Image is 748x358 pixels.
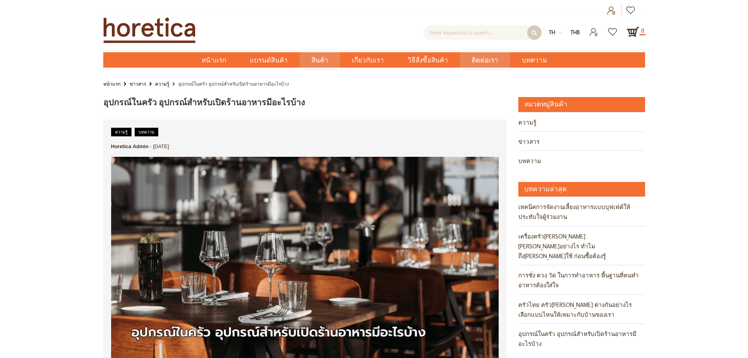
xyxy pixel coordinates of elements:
[549,29,555,35] span: th
[460,52,510,68] a: ติดต่อเรา
[518,265,645,294] a: การชั่ง ตวง วัด ในการทำอาหาร พื้นฐานที่คนทำอาหารต้องใส่ใจ
[524,99,567,110] strong: หมวดหมู่สินค้า
[300,52,340,68] a: สินค้า
[622,5,641,17] a: เข้าสู่ระบบ
[178,81,289,87] strong: อุปกรณ์ในครัว อุปกรณ์สำหรับเปิดร้านอาหารมีอะไรบ้าง
[103,79,121,88] a: หน้าแรก
[190,52,238,68] a: หน้าแรก
[130,79,146,88] a: ข่าวสาร
[408,52,448,68] span: วิธีสั่งซื้อสินค้า
[627,26,639,38] a: 0
[103,96,305,109] span: อุปกรณ์ในครัว อุปกรณ์สำหรับเปิดร้านอาหารมีอะไรบ้าง
[518,132,645,151] a: ข่าวสาร
[311,52,328,68] span: สินค้า
[111,143,149,149] a: Horetica Admin
[111,128,132,136] a: ความรู้
[518,295,645,323] a: ครัวไทย ครัว[PERSON_NAME] ต่างกันอย่างไร เลือกแบบไหนให้เหมาะกับบ้านของเรา
[201,55,226,65] span: หน้าแรก
[472,52,498,68] span: ติดต่อเรา
[135,128,158,136] a: บทความ
[238,52,300,68] a: แบรนด์สินค้า
[604,26,623,32] a: รายการโปรด
[571,29,580,35] span: THB
[518,197,645,226] a: เทคนิคการจัดงานเลี้ยงอาหารแบบบุฟเฟ่ต์ให้ประทับใจผู้ร่วมงาน
[250,52,288,68] span: แบรนด์สินค้า
[150,143,152,149] span: -
[518,151,645,170] a: บทความ
[522,52,547,68] span: บทความ
[103,17,196,43] img: Horetica.com
[510,52,559,68] a: บทความ
[518,324,645,352] a: อุปกรณ์ในครัว อุปกรณ์สำหรับเปิดร้านอาหารมีอะไรบ้าง
[518,226,645,265] a: เครื่องครัว[PERSON_NAME][PERSON_NAME]อย่างไร ทำไมถึง[PERSON_NAME]ใช้ ก่อนซื้อต้องรู้
[153,143,169,149] span: [DATE]
[640,26,646,35] span: 0
[396,52,460,68] a: วิธีสั่งซื้อสินค้า
[559,31,563,35] img: dropdown-icon.svg
[524,184,567,195] strong: บทความล่าสุด
[340,52,396,68] a: เกี่ยวกับเรา
[352,52,384,68] span: เกี่ยวกับเรา
[602,5,621,17] a: เข้าสู่ระบบ
[518,112,645,131] a: ความรู้
[155,79,169,88] a: ความรู้
[584,26,604,32] a: เข้าสู่ระบบ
